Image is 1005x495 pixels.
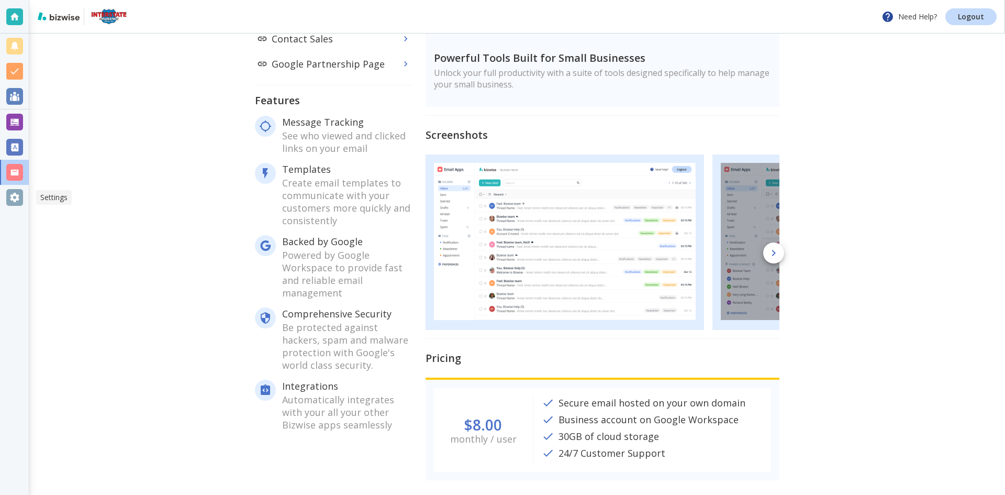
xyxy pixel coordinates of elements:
[282,307,411,320] p: Comprehensive Security
[88,8,130,25] img: Interstate Insurance Services, Inc.
[282,235,411,248] p: Backed by Google
[721,163,982,320] img: EmailLandingScreenshot5.png
[434,51,771,65] h5: Powerful Tools Built for Small Businesses
[450,434,517,444] h6: monthly / user
[282,177,411,227] p: Create email templates to communicate with your customers more quickly and consistently
[282,163,411,175] p: Templates
[257,58,411,70] p: Google Partnership Page
[282,129,411,155] p: See who viewed and clicked links on your email
[282,393,411,431] p: Automatically integrates with your all your other Bizwise apps seamlessly
[255,94,413,107] h5: Features
[542,447,763,459] p: 24/7 Customer Support
[464,416,502,434] h1: $8.00
[434,163,696,320] img: EmailLandingScreenshot1.png
[542,397,763,409] p: Secure email hosted on your own domain
[542,413,763,426] p: Business account on Google Workspace
[282,321,411,371] p: Be protected against hackers, spam and malware protection with Google's world class security.
[426,351,779,365] h5: Pricing
[40,192,68,203] p: Settings
[945,8,997,25] a: Logout
[434,67,771,90] p: Unlock your full productivity with a suite of tools designed specifically to help manage your sma...
[881,10,937,23] p: Need Help?
[542,430,763,443] p: 30GB of cloud storage
[282,116,411,128] p: Message Tracking
[282,380,411,392] p: Integrations
[426,128,779,142] h5: Screenshots
[257,32,411,45] p: Contact Sales
[958,13,984,20] p: Logout
[38,12,80,20] img: bizwise
[282,249,411,299] p: Powered by Google Workspace to provide fast and reliable email management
